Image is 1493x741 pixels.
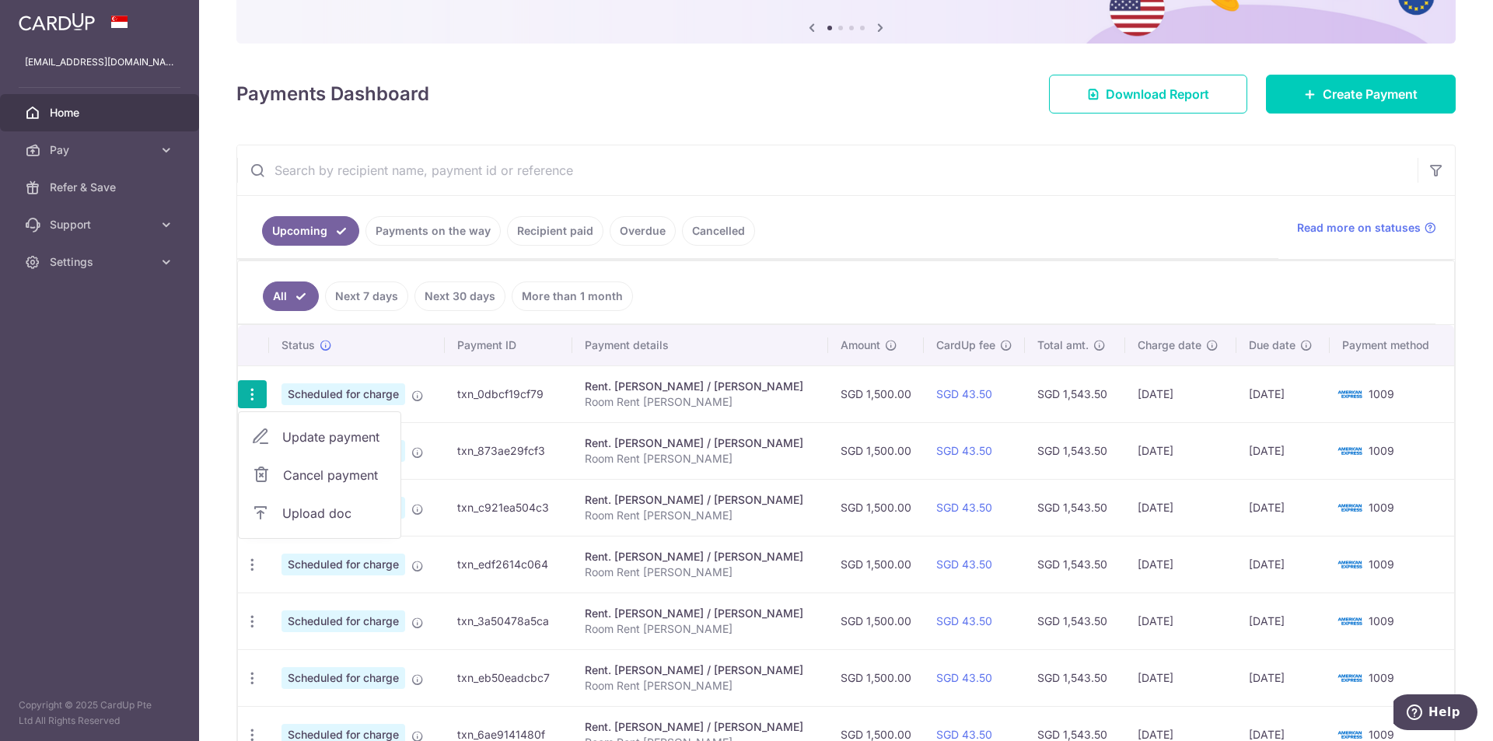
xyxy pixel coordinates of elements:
[1125,422,1236,479] td: [DATE]
[365,216,501,246] a: Payments on the way
[936,728,992,741] a: SGD 43.50
[445,536,572,592] td: txn_edf2614c064
[50,180,152,195] span: Refer & Save
[936,671,992,684] a: SGD 43.50
[828,365,924,422] td: SGD 1,500.00
[1369,444,1394,457] span: 1009
[237,145,1418,195] input: Search by recipient name, payment id or reference
[828,649,924,706] td: SGD 1,500.00
[1125,536,1236,592] td: [DATE]
[281,383,405,405] span: Scheduled for charge
[841,337,880,353] span: Amount
[585,435,816,451] div: Rent. [PERSON_NAME] / [PERSON_NAME]
[585,451,816,467] p: Room Rent [PERSON_NAME]
[585,678,816,694] p: Room Rent [PERSON_NAME]
[281,554,405,575] span: Scheduled for charge
[828,592,924,649] td: SGD 1,500.00
[585,549,816,564] div: Rent. [PERSON_NAME] / [PERSON_NAME]
[1125,649,1236,706] td: [DATE]
[1297,220,1421,236] span: Read more on statuses
[1334,612,1365,631] img: Bank Card
[50,105,152,121] span: Home
[1236,649,1330,706] td: [DATE]
[1369,728,1394,741] span: 1009
[1236,422,1330,479] td: [DATE]
[936,444,992,457] a: SGD 43.50
[1037,337,1089,353] span: Total amt.
[281,610,405,632] span: Scheduled for charge
[1025,479,1124,536] td: SGD 1,543.50
[1334,555,1365,574] img: Bank Card
[1369,614,1394,627] span: 1009
[1025,365,1124,422] td: SGD 1,543.50
[585,508,816,523] p: Room Rent [PERSON_NAME]
[1138,337,1201,353] span: Charge date
[585,394,816,410] p: Room Rent [PERSON_NAME]
[1334,385,1365,404] img: Bank Card
[1369,557,1394,571] span: 1009
[585,606,816,621] div: Rent. [PERSON_NAME] / [PERSON_NAME]
[936,337,995,353] span: CardUp fee
[445,422,572,479] td: txn_873ae29fcf3
[445,365,572,422] td: txn_0dbcf19cf79
[936,557,992,571] a: SGD 43.50
[50,142,152,158] span: Pay
[585,719,816,735] div: Rent. [PERSON_NAME] / [PERSON_NAME]
[281,337,315,353] span: Status
[1025,649,1124,706] td: SGD 1,543.50
[1236,536,1330,592] td: [DATE]
[50,217,152,232] span: Support
[1125,365,1236,422] td: [DATE]
[1297,220,1436,236] a: Read more on statuses
[828,479,924,536] td: SGD 1,500.00
[828,422,924,479] td: SGD 1,500.00
[1369,671,1394,684] span: 1009
[828,536,924,592] td: SGD 1,500.00
[936,501,992,514] a: SGD 43.50
[585,492,816,508] div: Rent. [PERSON_NAME] / [PERSON_NAME]
[1334,669,1365,687] img: Bank Card
[572,325,829,365] th: Payment details
[325,281,408,311] a: Next 7 days
[1049,75,1247,114] a: Download Report
[236,80,429,108] h4: Payments Dashboard
[445,479,572,536] td: txn_c921ea504c3
[1125,479,1236,536] td: [DATE]
[50,254,152,270] span: Settings
[445,325,572,365] th: Payment ID
[1369,501,1394,514] span: 1009
[25,54,174,70] p: [EMAIL_ADDRESS][DOMAIN_NAME]
[1236,592,1330,649] td: [DATE]
[1025,592,1124,649] td: SGD 1,543.50
[281,667,405,689] span: Scheduled for charge
[507,216,603,246] a: Recipient paid
[263,281,319,311] a: All
[1330,325,1454,365] th: Payment method
[585,379,816,394] div: Rent. [PERSON_NAME] / [PERSON_NAME]
[1369,387,1394,400] span: 1009
[414,281,505,311] a: Next 30 days
[1323,85,1418,103] span: Create Payment
[1236,365,1330,422] td: [DATE]
[1334,498,1365,517] img: Bank Card
[445,649,572,706] td: txn_eb50eadcbc7
[1249,337,1295,353] span: Due date
[262,216,359,246] a: Upcoming
[936,614,992,627] a: SGD 43.50
[1025,422,1124,479] td: SGD 1,543.50
[1334,442,1365,460] img: Bank Card
[682,216,755,246] a: Cancelled
[445,592,572,649] td: txn_3a50478a5ca
[1125,592,1236,649] td: [DATE]
[1025,536,1124,592] td: SGD 1,543.50
[610,216,676,246] a: Overdue
[19,12,95,31] img: CardUp
[585,662,816,678] div: Rent. [PERSON_NAME] / [PERSON_NAME]
[936,387,992,400] a: SGD 43.50
[585,564,816,580] p: Room Rent [PERSON_NAME]
[1393,694,1477,733] iframe: Opens a widget where you can find more information
[1266,75,1456,114] a: Create Payment
[585,621,816,637] p: Room Rent [PERSON_NAME]
[512,281,633,311] a: More than 1 month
